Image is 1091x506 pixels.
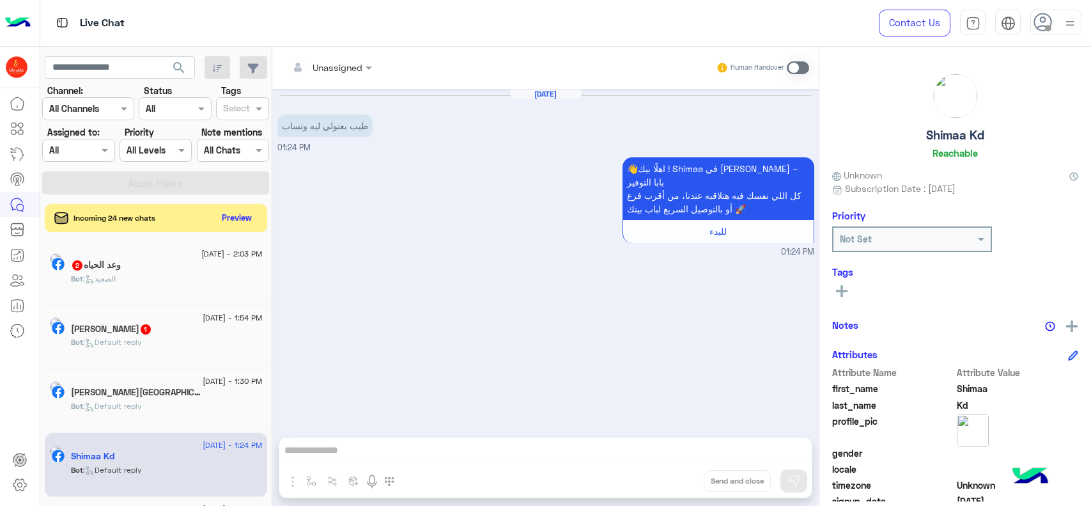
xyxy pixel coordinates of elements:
[125,125,154,139] label: Priority
[201,125,262,139] label: Note mentions
[144,84,172,97] label: Status
[832,266,1078,278] h6: Tags
[71,274,83,283] span: Bot
[832,399,954,412] span: last_name
[52,450,65,463] img: Facebook
[966,16,980,31] img: tab
[5,10,31,36] img: Logo
[47,125,100,139] label: Assigned to:
[1045,321,1055,331] img: notes
[83,337,142,347] span: : Default reply
[845,182,956,195] span: Subscription Date : [DATE]
[201,248,262,260] span: [DATE] - 2:03 PM
[52,386,65,399] img: Facebook
[42,171,269,194] button: Apply Filters
[221,84,241,97] label: Tags
[221,101,250,118] div: Select
[960,10,986,36] a: tab
[832,210,865,221] h6: Priority
[72,260,82,271] span: 2
[203,439,262,451] span: [DATE] - 1:24 PM
[54,15,70,31] img: tab
[217,209,258,227] button: Preview
[957,399,1079,412] span: Kd
[52,322,65,335] img: Facebook
[83,401,142,411] span: : Default reply
[957,478,1079,492] span: Unknown
[1066,320,1078,332] img: add
[832,415,954,444] span: profile_pic
[731,63,784,73] small: Human Handover
[957,463,1079,476] span: null
[511,90,581,99] h6: [DATE]
[1008,455,1053,500] img: hulul-logo.png
[832,168,882,182] span: Unknown
[203,312,262,324] span: [DATE] - 1:54 PM
[623,157,814,220] p: 17/9/2025, 1:24 PM
[83,274,116,283] span: : الصعيد
[83,465,142,475] span: : Default reply
[832,463,954,476] span: locale
[277,115,373,137] p: 17/9/2025, 1:24 PM
[50,253,61,265] img: picture
[50,381,61,393] img: picture
[50,317,61,329] img: picture
[203,376,262,387] span: [DATE] - 1:30 PM
[879,10,950,36] a: Contact Us
[781,246,814,258] span: 01:24 PM
[277,143,311,152] span: 01:24 PM
[71,401,83,411] span: Bot
[832,349,878,360] h6: Attributes
[709,226,727,237] span: للبدء
[71,337,83,347] span: Bot
[50,445,61,457] img: picture
[832,478,954,492] span: timezone
[71,451,114,462] h5: Shimaa Kd
[1062,15,1078,31] img: profile
[957,382,1079,395] span: Shimaa
[926,128,984,143] h5: Shimaa Kd
[71,465,83,475] span: Bot
[71,387,205,398] h5: KholOud Ḿ. Ramadan
[957,415,989,447] img: picture
[1001,16,1016,31] img: tab
[704,470,771,492] button: Send and close
[71,260,121,271] h5: وعد الحياه
[80,15,125,32] p: Live Chat
[47,84,83,97] label: Channel:
[832,366,954,379] span: Attribute Name
[52,258,65,271] img: Facebook
[164,56,195,84] button: search
[171,60,187,75] span: search
[71,324,152,335] h5: Manar Mustafa
[832,319,858,331] h6: Notes
[932,147,978,159] h6: Reachable
[957,366,1079,379] span: Attribute Value
[5,56,28,79] img: 149430514909452
[957,447,1079,460] span: null
[832,382,954,395] span: first_name
[934,74,977,118] img: picture
[141,324,151,335] span: 1
[74,212,155,224] span: Incoming 24 new chats
[832,447,954,460] span: gender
